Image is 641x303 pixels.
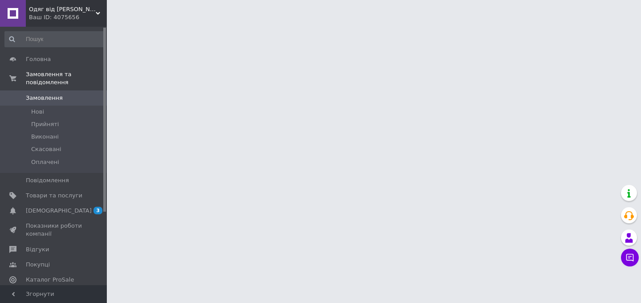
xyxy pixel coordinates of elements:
[4,31,105,47] input: Пошук
[31,108,44,116] span: Нові
[26,246,49,254] span: Відгуки
[621,249,639,266] button: Чат з покупцем
[26,176,69,184] span: Повідомлення
[26,55,51,63] span: Головна
[26,276,74,284] span: Каталог ProSale
[31,158,59,166] span: Оплачені
[31,133,59,141] span: Виконані
[26,261,50,269] span: Покупці
[93,207,102,214] span: 3
[26,70,107,86] span: Замовлення та повідомлення
[26,222,82,238] span: Показники роботи компанії
[29,13,107,21] div: Ваш ID: 4075656
[26,94,63,102] span: Замовлення
[31,120,59,128] span: Прийняті
[26,207,92,215] span: [DEMOGRAPHIC_DATA]
[29,5,96,13] span: Одяг від Алли
[26,192,82,200] span: Товари та послуги
[31,145,61,153] span: Скасовані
